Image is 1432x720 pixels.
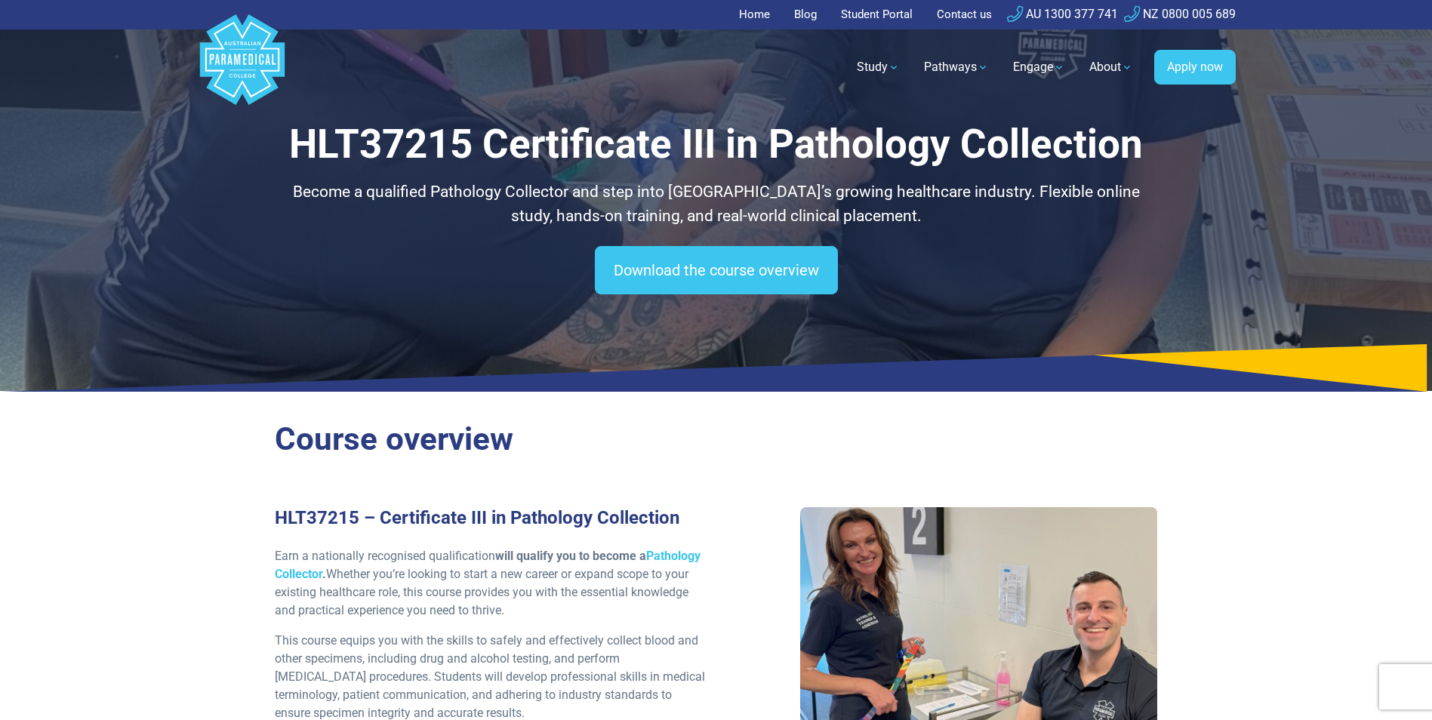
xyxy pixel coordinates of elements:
[595,246,838,294] a: Download the course overview
[1007,7,1118,21] a: AU 1300 377 741
[1154,50,1236,85] a: Apply now
[275,549,701,581] a: Pathology Collector
[275,420,1158,459] h2: Course overview
[915,46,998,88] a: Pathways
[275,549,701,581] strong: will qualify you to become a .
[275,180,1158,228] p: Become a qualified Pathology Collector and step into [GEOGRAPHIC_DATA]’s growing healthcare indus...
[848,46,909,88] a: Study
[197,29,288,106] a: Australian Paramedical College
[275,507,707,529] h3: HLT37215 – Certificate III in Pathology Collection
[275,547,707,620] p: Earn a nationally recognised qualification Whether you’re looking to start a new career or expand...
[1080,46,1142,88] a: About
[275,121,1158,168] h1: HLT37215 Certificate III in Pathology Collection
[1124,7,1236,21] a: NZ 0800 005 689
[1004,46,1074,88] a: Engage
